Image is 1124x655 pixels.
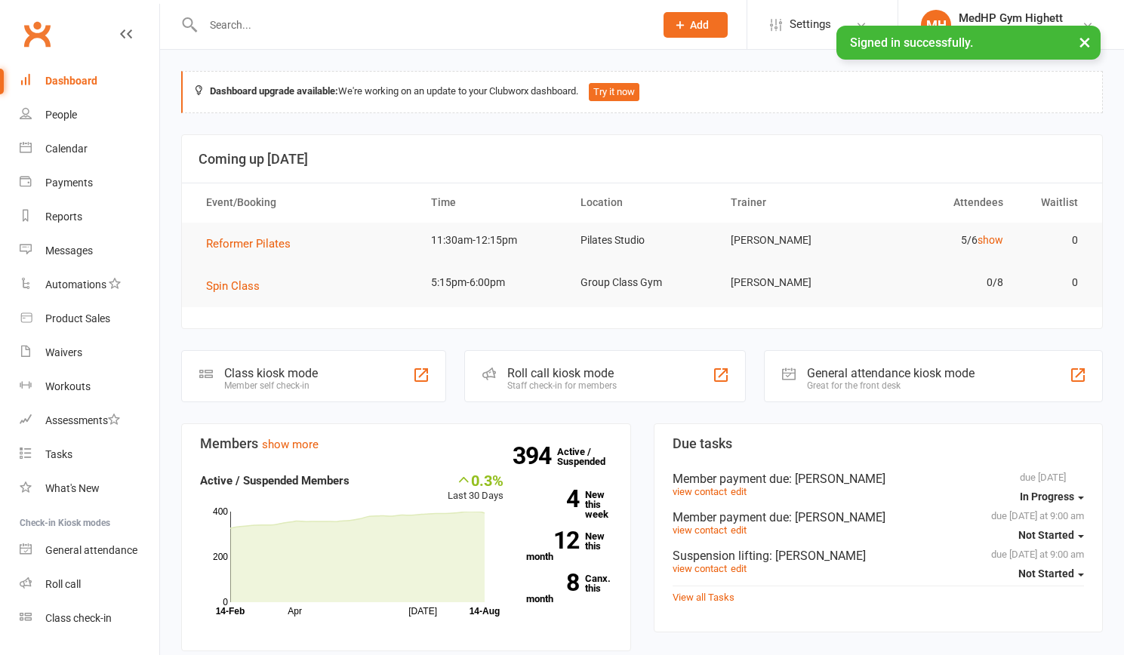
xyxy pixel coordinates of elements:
strong: Active / Suspended Members [200,474,350,487]
h3: Due tasks [673,436,1085,451]
div: Great for the front desk [807,380,975,391]
div: What's New [45,482,100,494]
div: General attendance kiosk mode [807,366,975,380]
div: MedHP [959,25,1063,38]
td: [PERSON_NAME] [717,223,867,258]
div: MH [921,10,951,40]
td: 0 [1017,223,1092,258]
button: Not Started [1018,560,1084,587]
a: Workouts [20,370,159,404]
span: : [PERSON_NAME] [789,510,885,524]
button: In Progress [1020,483,1084,510]
td: Group Class Gym [567,265,717,300]
a: Messages [20,234,159,268]
div: Suspension lifting [673,549,1085,563]
td: [PERSON_NAME] [717,265,867,300]
div: Staff check-in for members [507,380,617,391]
th: Trainer [717,183,867,222]
span: Signed in successfully. [850,35,973,50]
a: view contact [673,486,727,497]
div: Class kiosk mode [224,366,318,380]
div: Last 30 Days [448,472,503,504]
button: Reformer Pilates [206,235,301,253]
a: 12New this month [526,531,612,561]
td: 5/6 [867,223,1017,258]
div: People [45,109,77,121]
strong: Dashboard upgrade available: [210,85,338,97]
strong: 4 [526,487,579,510]
div: Member self check-in [224,380,318,391]
a: Calendar [20,132,159,166]
span: In Progress [1020,490,1074,503]
div: Member payment due [673,472,1085,486]
a: Tasks [20,438,159,472]
a: edit [731,524,747,536]
a: People [20,98,159,132]
div: Product Sales [45,312,110,324]
div: Assessments [45,414,120,426]
strong: 12 [526,529,579,552]
h3: Members [200,436,612,451]
a: 4New this week [526,490,612,519]
td: 11:30am-12:15pm [417,223,568,258]
button: Spin Class [206,277,270,295]
span: Add [690,19,709,31]
div: Class check-in [45,612,112,624]
div: Dashboard [45,75,97,87]
div: Automations [45,278,106,291]
div: Reports [45,211,82,223]
div: Roll call [45,578,81,590]
strong: 8 [526,571,579,594]
a: Automations [20,268,159,302]
div: Payments [45,177,93,189]
span: Not Started [1018,529,1074,541]
td: 5:15pm-6:00pm [417,265,568,300]
h3: Coming up [DATE] [199,152,1086,167]
span: Spin Class [206,279,260,293]
a: view contact [673,524,727,536]
th: Event/Booking [192,183,417,222]
div: 0.3% [448,472,503,488]
div: Workouts [45,380,91,392]
td: 0/8 [867,265,1017,300]
a: edit [731,486,747,497]
div: Waivers [45,346,82,358]
div: Roll call kiosk mode [507,366,617,380]
a: Payments [20,166,159,200]
div: General attendance [45,544,137,556]
input: Search... [199,14,644,35]
a: show more [262,438,319,451]
a: edit [731,563,747,574]
span: Not Started [1018,567,1074,580]
a: General attendance kiosk mode [20,534,159,567]
span: : [PERSON_NAME] [789,472,885,486]
div: Tasks [45,448,72,460]
a: Dashboard [20,64,159,98]
a: Roll call [20,567,159,601]
strong: 394 [513,444,557,467]
div: MedHP Gym Highett [959,11,1063,25]
a: Assessments [20,404,159,438]
th: Location [567,183,717,222]
button: Add [664,12,728,38]
a: Waivers [20,336,159,370]
span: Reformer Pilates [206,237,291,251]
a: View all Tasks [673,592,734,603]
th: Attendees [867,183,1017,222]
a: Clubworx [18,15,56,53]
div: Member payment due [673,510,1085,524]
td: Pilates Studio [567,223,717,258]
span: Settings [790,8,831,42]
a: 8Canx. this month [526,574,612,604]
div: Calendar [45,143,88,155]
div: We're working on an update to your Clubworx dashboard. [181,71,1103,113]
span: : [PERSON_NAME] [769,549,866,563]
a: view contact [673,563,727,574]
a: Product Sales [20,302,159,336]
div: Messages [45,244,93,257]
a: Class kiosk mode [20,601,159,635]
td: 0 [1017,265,1092,300]
a: Reports [20,200,159,234]
button: × [1071,26,1098,58]
th: Time [417,183,568,222]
